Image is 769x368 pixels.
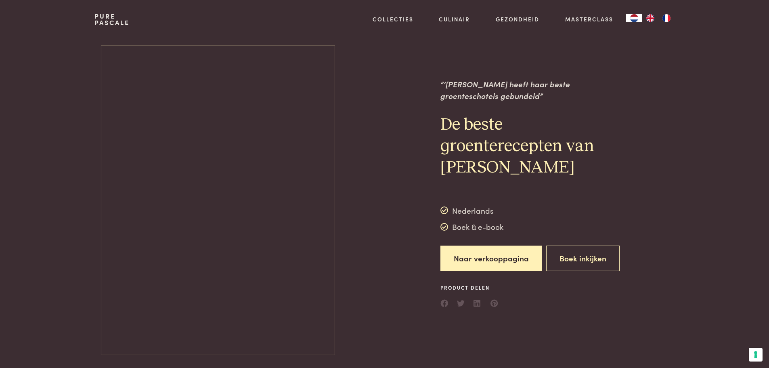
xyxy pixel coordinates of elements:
a: Gezondheid [496,15,539,23]
a: PurePascale [94,13,130,26]
aside: Language selected: Nederlands [626,14,675,22]
a: Collecties [373,15,413,23]
a: EN [642,14,658,22]
a: Masterclass [565,15,613,23]
button: Uw voorkeuren voor toestemming voor trackingtechnologieën [749,348,763,362]
span: Product delen [440,284,499,291]
a: NL [626,14,642,22]
div: Language [626,14,642,22]
h2: De beste groenterecepten van [PERSON_NAME] [440,114,625,179]
a: Culinair [439,15,470,23]
a: Naar verkooppagina [440,246,542,271]
button: Boek inkijken [546,246,620,271]
a: FR [658,14,675,22]
div: Boek & e-book [440,221,504,233]
div: Nederlands [440,204,504,217]
p: “‘[PERSON_NAME] heeft haar beste groenteschotels gebundeld” [440,78,625,101]
ul: Language list [642,14,675,22]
